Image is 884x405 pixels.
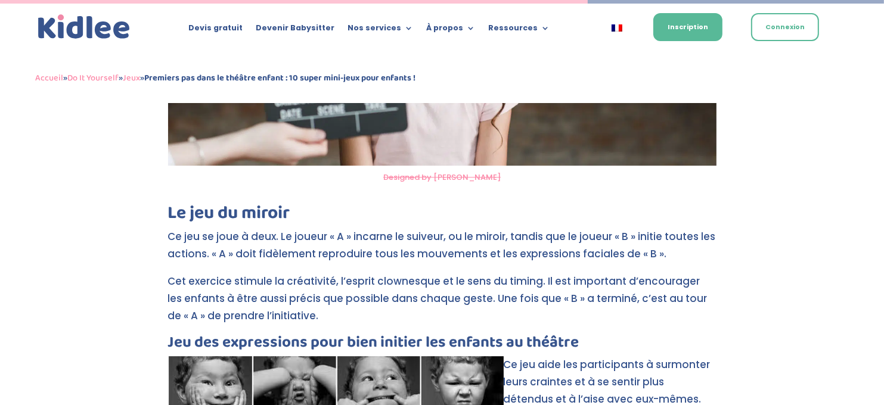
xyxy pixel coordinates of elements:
a: Ressources [488,24,550,37]
a: Designed by [PERSON_NAME] [383,172,501,183]
a: Kidlee Logo [35,12,133,42]
a: Connexion [751,13,819,41]
a: Do It Yourself [67,71,119,85]
a: Inscription [653,13,722,41]
a: Jeux [123,71,140,85]
a: Devis gratuit [188,24,243,37]
span: » » » [35,71,415,85]
h3: Jeu des expressions pour bien initier les enfants au théâtre [168,335,716,356]
a: Devenir Babysitter [256,24,334,37]
a: Accueil [35,71,63,85]
p: Ce jeu se joue à deux. Le joueur « A » incarne le suiveur, ou le miroir, tandis que le joueur « B... [168,228,716,273]
a: Nos services [348,24,413,37]
h2: Le jeu du miroir [168,204,716,228]
strong: Premiers pas dans le théâtre enfant : 10 super mini-jeux pour enfants ! [144,71,415,85]
img: Français [612,24,622,32]
img: logo_kidlee_bleu [35,12,133,42]
a: À propos [426,24,475,37]
p: Cet exercice stimule la créativité, l’esprit clownesque et le sens du timing. Il est important d’... [168,273,716,335]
